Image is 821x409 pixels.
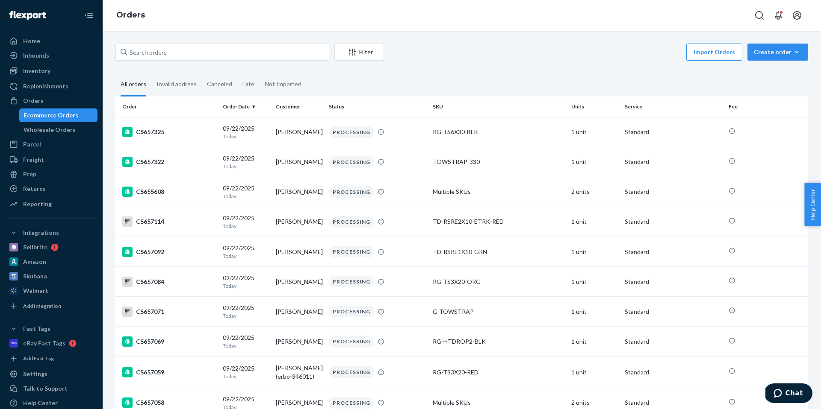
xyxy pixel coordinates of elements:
div: PROCESSING [329,366,374,378]
a: Replenishments [5,79,97,93]
td: [PERSON_NAME] [272,147,325,177]
p: Today [223,163,269,170]
div: 09/22/2025 [223,214,269,230]
p: Today [223,193,269,200]
div: Inbounds [23,51,49,60]
a: Freight [5,153,97,167]
div: TOWSTRAP-330 [433,158,564,166]
th: Fee [725,96,808,117]
td: 1 unit [568,327,621,356]
div: PROCESSING [329,186,374,198]
div: CS657114 [122,216,216,227]
div: Add Integration [23,302,61,310]
div: PROCESSING [329,216,374,228]
div: RG-TS6X30-BLK [433,128,564,136]
div: Walmart [23,286,48,295]
a: Add Fast Tag [5,353,97,364]
td: 1 unit [568,117,621,147]
ol: breadcrumbs [109,3,152,28]
div: CS657084 [122,277,216,287]
td: [PERSON_NAME] [272,207,325,237]
div: PROCESSING [329,336,374,347]
div: Integrations [23,228,59,237]
a: Inventory [5,64,97,78]
div: Returns [23,184,46,193]
div: CS657069 [122,336,216,347]
div: 09/22/2025 [223,244,269,260]
div: 09/22/2025 [223,154,269,170]
p: Today [223,133,269,140]
div: Talk to Support [23,384,68,393]
div: CS657325 [122,127,216,137]
td: [PERSON_NAME] [272,177,325,207]
div: CS655608 [122,187,216,197]
a: Amazon [5,255,97,269]
a: Ecommerce Orders [19,108,98,122]
div: 09/22/2025 [223,184,269,200]
div: Inventory [23,67,50,75]
img: Flexport logo [9,11,46,20]
div: 09/22/2025 [223,333,269,349]
button: Open Search Box [751,7,768,24]
iframe: Opens a widget where you can chat to one of our agents [765,383,812,405]
button: Import Orders [686,44,742,61]
th: SKU [429,96,568,117]
td: 1 unit [568,147,621,177]
div: 09/22/2025 [223,124,269,140]
button: Open notifications [770,7,787,24]
a: Sellbrite [5,240,97,254]
a: Orders [116,10,145,20]
p: Standard [625,278,722,286]
p: Standard [625,337,722,346]
td: 1 unit [568,237,621,267]
div: CS657059 [122,367,216,377]
td: 2 units [568,177,621,207]
div: Orders [23,96,44,105]
div: PROCESSING [329,276,374,287]
div: Late [242,73,254,95]
td: 1 unit [568,297,621,327]
div: CS657322 [122,157,216,167]
span: Help Center [804,183,821,226]
td: 1 unit [568,356,621,388]
div: PROCESSING [329,156,374,168]
a: Settings [5,367,97,381]
a: Inbounds [5,49,97,62]
div: All orders [121,73,146,96]
a: Reporting [5,197,97,211]
div: G-TOWSTRAP [433,307,564,316]
p: Today [223,312,269,319]
div: Home [23,37,40,45]
div: RG-TS3X20-RED [433,368,564,377]
div: Wholesale Orders [24,126,76,134]
div: Not Imported [265,73,301,95]
div: Ecommerce Orders [24,111,78,120]
th: Service [621,96,725,117]
div: Parcel [23,140,41,149]
a: Wholesale Orders [19,123,98,137]
th: Status [325,96,429,117]
a: Home [5,34,97,48]
div: CS657058 [122,397,216,408]
div: Amazon [23,257,46,266]
p: Standard [625,158,722,166]
button: Fast Tags [5,322,97,336]
p: Today [223,222,269,230]
div: Invalid address [157,73,197,95]
button: Close Navigation [80,7,97,24]
p: Standard [625,307,722,316]
div: PROCESSING [329,246,374,257]
div: Settings [23,370,47,378]
button: Create order [747,44,808,61]
td: [PERSON_NAME] [272,267,325,297]
div: RG-HTDROP2-BLK [433,337,564,346]
div: Add Fast Tag [23,355,54,362]
div: PROCESSING [329,126,374,138]
a: eBay Fast Tags [5,336,97,350]
div: eBay Fast Tags [23,339,65,348]
td: 1 unit [568,207,621,237]
a: Prep [5,167,97,181]
th: Order [115,96,219,117]
div: Replenishments [23,82,68,91]
p: Standard [625,187,722,196]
